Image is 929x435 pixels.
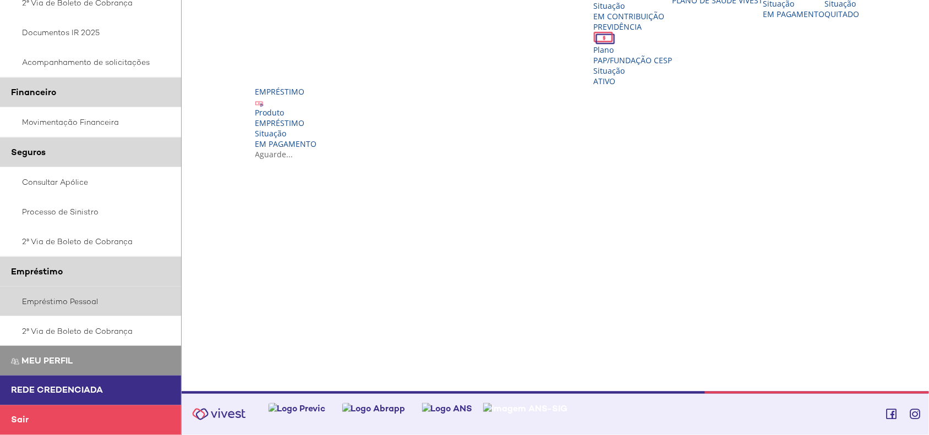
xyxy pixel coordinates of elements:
[594,65,673,76] div: Situação
[255,149,909,159] div: Aguarde...
[186,402,252,427] img: Vivest
[825,9,860,19] span: QUITADO
[594,55,673,65] span: PAP/FUNDAÇÃO CESP
[255,86,317,97] div: Empréstimo
[594,11,665,21] span: EM CONTRIBUIÇÃO
[255,170,909,371] section: <span lang="en" dir="ltr">IFrameProdutos</span>
[342,403,406,415] img: Logo Abrapp
[483,403,568,415] img: Imagem ANS-SIG
[594,21,673,32] div: Previdência
[269,403,326,415] img: Logo Previc
[11,146,46,158] span: Seguros
[11,357,19,366] img: Meu perfil
[21,355,73,366] span: Meu perfil
[11,384,103,396] span: Rede Credenciada
[763,9,825,19] span: EM PAGAMENTO
[255,128,317,139] div: Situação
[594,1,673,11] div: Situação
[255,118,317,128] div: EMPRÉSTIMO
[255,107,317,118] div: Produto
[255,139,317,149] span: EM PAGAMENTO
[594,21,673,86] a: Previdência PlanoPAP/FUNDAÇÃO CESP SituaçãoAtivo
[11,86,56,98] span: Financeiro
[255,170,909,368] iframe: Iframe
[422,403,473,415] img: Logo ANS
[594,76,616,86] span: Ativo
[11,266,63,277] span: Empréstimo
[255,99,264,107] img: ico_emprestimo.svg
[182,392,929,435] footer: Vivest
[11,414,29,426] span: Sair
[594,45,673,55] div: Plano
[255,86,317,149] a: Empréstimo Produto EMPRÉSTIMO Situação EM PAGAMENTO
[594,32,615,45] img: ico_dinheiro.png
